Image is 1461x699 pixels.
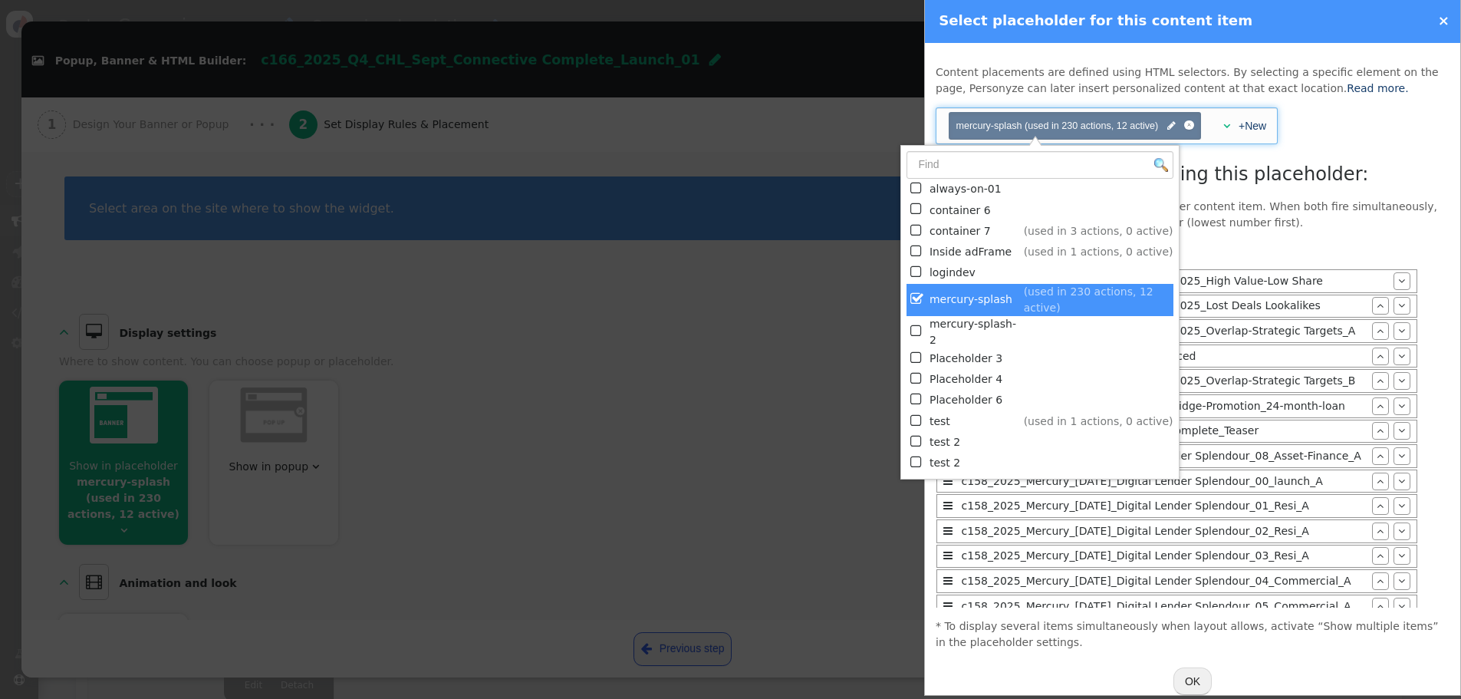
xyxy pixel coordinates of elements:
div: c158_2025_Mercury_[DATE]_Digital Lender Splendour_04_Commercial_A [957,573,1372,589]
td: mercury-splash [930,284,1018,316]
div: c158_2025_Mercury_[DATE]_Digital Lender Splendour_03_Resi_A [957,548,1372,564]
span:  [943,550,953,561]
span:  [1398,275,1405,286]
span:  [1377,425,1384,436]
td: (used in 1 actions, 0 active) [1024,242,1174,262]
span:  [1223,120,1230,131]
td: test 2 [930,432,1018,453]
div: c158_2025_Mercury_[DATE]_Digital Lender Splendour_01_Resi_A [957,498,1372,514]
td: (used in 3 actions, 0 active) [1024,221,1174,242]
span:  [943,575,953,586]
td: (used in 1 actions, 0 active) [1024,410,1174,431]
span:  [910,410,924,431]
span:  [910,389,924,410]
div: c158_2025_Mercury_[DATE]_Digital Lender Splendour_02_Resi_A [957,523,1372,539]
h3: List of all content items using this placeholder: [936,160,1449,188]
span:  [943,526,953,536]
span:  [910,348,924,368]
td: container 7 [930,221,1018,242]
p: This placeholder is already assigned to another content item. When both fire simultaneously, set ... [936,199,1449,231]
span:  [1377,401,1384,411]
span:  [1398,575,1405,586]
span:  [943,500,953,511]
span:  [1377,325,1384,336]
td: container 6 [930,199,1018,220]
td: (used in 230 actions, 12 active) [1024,284,1174,316]
span:  [1377,526,1384,536]
span:  [910,178,924,199]
div: c158_2025_Mercury_[DATE]_Digital Lender Splendour_00_launch_A [957,473,1372,490]
span:  [1377,476,1384,486]
span:  [1398,526,1405,536]
span:  [1377,550,1384,561]
span:  [910,241,924,262]
span:  [910,452,924,473]
span:  [1377,300,1384,311]
span:  [1377,450,1384,461]
td: test 2 [930,453,1018,473]
span:  [943,476,953,486]
a: × [1438,12,1449,28]
span:  [910,431,924,452]
span:  [910,368,924,389]
button: OK [1173,668,1212,695]
span:  [910,321,924,341]
span:  [1377,601,1384,612]
span:  [943,601,953,612]
span:  [910,289,924,309]
span:  [1377,500,1384,511]
span:  [1398,601,1405,612]
span:  [1398,375,1405,386]
span:  [1398,476,1405,486]
span:  [1377,351,1384,361]
span:  [1398,425,1405,436]
span:  [1377,375,1384,386]
td: Placeholder 3 [930,348,1018,369]
td: Inside adFrame [930,242,1018,262]
p: Content placements are defined using HTML selectors. By selecting a specific element on the page,... [936,64,1449,97]
div: c158_2025_Mercury_[DATE]_Digital Lender Splendour_05_Commercial_A [957,598,1372,615]
input: Find [907,151,1173,179]
span:  [1377,575,1384,586]
td: always-on-01 [930,179,1018,199]
a: +New [1239,120,1266,132]
span:  [1398,401,1405,411]
span:  [1398,550,1405,561]
td: Placeholder 4 [930,369,1018,390]
span:  [910,199,924,219]
span:  [910,220,924,241]
a: Read more. [1347,82,1408,94]
span: mercury-splash (used in 230 actions, 12 active) [956,120,1158,131]
span:  [1398,450,1405,461]
span:  [1398,351,1405,361]
td: Placeholder 6 [930,390,1018,410]
td: mercury-splash-2 [930,316,1018,348]
span:  [910,262,924,282]
span:  [1398,500,1405,511]
span:  [1167,119,1176,134]
span:  [1398,300,1405,311]
span:  [1398,325,1405,336]
p: * To display several items simultaneously when layout allows, activate “Show multiple items” in t... [936,618,1449,651]
td: logindev [930,262,1018,283]
td: test [930,410,1018,431]
img: icon_search.png [1154,158,1168,172]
